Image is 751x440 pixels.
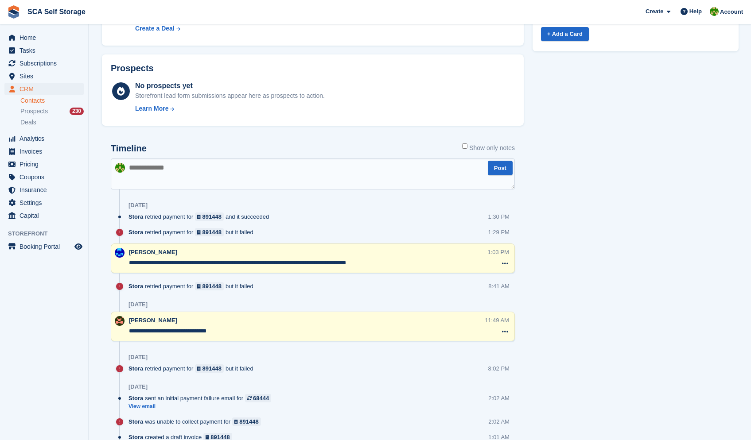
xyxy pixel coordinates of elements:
[128,417,265,426] div: was unable to collect payment for
[710,7,719,16] img: Sam Chapman
[128,228,258,236] div: retried payment for but it failed
[19,171,73,183] span: Coupons
[128,394,276,402] div: sent an initial payment failure email for
[128,364,143,373] span: Stora
[115,163,125,173] img: Sam Chapman
[488,394,510,402] div: 2:02 AM
[19,70,73,82] span: Sites
[4,57,84,69] a: menu
[128,228,143,236] span: Stora
[195,282,224,290] a: 891448
[128,383,148,390] div: [DATE]
[488,212,510,221] div: 1:30 PM
[20,118,84,127] a: Deals
[19,197,73,209] span: Settings
[20,107,48,116] span: Prospects
[7,5,20,19] img: stora-icon-8386f47178a22dfd0bd8f6a31ec36ba5ce8667c1dd55bd0f319d3a0aa187defe.svg
[135,91,325,100] div: Storefront lead form submissions appear here as prospects to action.
[128,403,276,410] a: View email
[135,81,325,91] div: No prospects yet
[4,158,84,170] a: menu
[128,301,148,308] div: [DATE]
[128,364,258,373] div: retried payment for but it failed
[135,24,321,33] a: Create a Deal
[70,108,84,115] div: 230
[129,317,177,324] span: [PERSON_NAME]
[202,282,222,290] div: 891448
[488,364,510,373] div: 8:02 PM
[19,158,73,170] span: Pricing
[245,394,271,402] a: 68444
[4,184,84,196] a: menu
[4,31,84,44] a: menu
[488,161,513,175] button: Post
[128,212,143,221] span: Stora
[8,229,88,238] span: Storefront
[115,316,125,326] img: Sarah Race
[111,63,154,73] h2: Prospects
[195,228,224,236] a: 891448
[488,282,510,290] div: 8:41 AM
[128,394,143,402] span: Stora
[485,316,509,324] div: 11:49 AM
[111,143,147,154] h2: Timeline
[4,240,84,253] a: menu
[195,364,224,373] a: 891448
[19,240,73,253] span: Booking Portal
[128,417,143,426] span: Stora
[19,209,73,222] span: Capital
[19,132,73,145] span: Analytics
[239,417,258,426] div: 891448
[202,212,222,221] div: 891448
[488,417,510,426] div: 2:02 AM
[19,184,73,196] span: Insurance
[4,44,84,57] a: menu
[462,143,467,149] input: Show only notes
[4,70,84,82] a: menu
[19,83,73,95] span: CRM
[488,228,510,236] div: 1:29 PM
[19,57,73,69] span: Subscriptions
[689,7,702,16] span: Help
[202,364,222,373] div: 891448
[20,107,84,116] a: Prospects 230
[253,394,269,402] div: 68444
[4,209,84,222] a: menu
[4,197,84,209] a: menu
[128,282,258,290] div: retried payment for but it failed
[202,228,222,236] div: 891448
[19,31,73,44] span: Home
[4,83,84,95] a: menu
[20,96,84,105] a: Contacts
[462,143,515,153] label: Show only notes
[128,212,273,221] div: retried payment for and it succeeded
[24,4,89,19] a: SCA Self Storage
[646,7,663,16] span: Create
[488,248,509,256] div: 1:03 PM
[19,145,73,158] span: Invoices
[129,249,177,255] span: [PERSON_NAME]
[4,145,84,158] a: menu
[20,118,36,127] span: Deals
[128,354,148,361] div: [DATE]
[135,104,325,113] a: Learn More
[135,24,175,33] div: Create a Deal
[4,171,84,183] a: menu
[128,202,148,209] div: [DATE]
[73,241,84,252] a: Preview store
[4,132,84,145] a: menu
[195,212,224,221] a: 891448
[128,282,143,290] span: Stora
[19,44,73,57] span: Tasks
[720,8,743,16] span: Account
[232,417,261,426] a: 891448
[135,104,168,113] div: Learn More
[115,248,125,258] img: Kelly Neesham
[541,27,589,42] a: + Add a Card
